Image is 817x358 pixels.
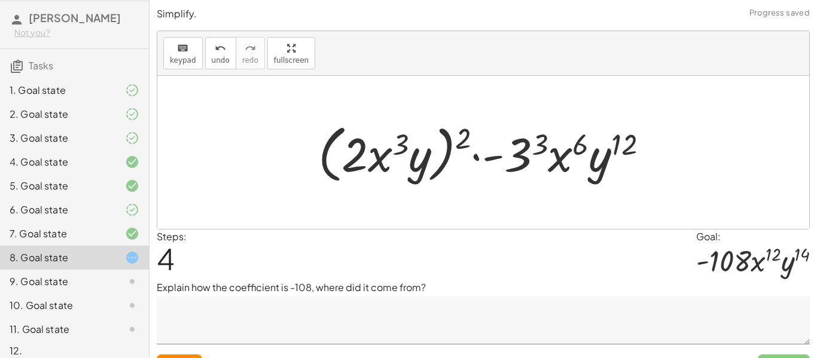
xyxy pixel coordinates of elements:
i: undo [215,41,226,56]
div: 9. Goal state [10,274,106,289]
span: fullscreen [274,56,309,65]
i: Task finished and part of it marked as correct. [125,203,139,217]
span: 4 [157,240,175,277]
div: 6. Goal state [10,203,106,217]
i: Task not started. [125,298,139,313]
span: Progress saved [749,7,810,19]
button: fullscreen [267,37,315,69]
div: 3. Goal state [10,131,106,145]
button: redoredo [236,37,265,69]
button: undoundo [205,37,236,69]
span: keypad [170,56,196,65]
div: 10. Goal state [10,298,106,313]
div: Not you? [14,27,139,39]
button: keyboardkeypad [163,37,203,69]
i: Task finished and part of it marked as correct. [125,131,139,145]
div: 5. Goal state [10,179,106,193]
div: 7. Goal state [10,227,106,241]
span: undo [212,56,230,65]
span: [PERSON_NAME] [29,11,121,25]
i: Task finished and part of it marked as correct. [125,107,139,121]
p: Explain how the coefficient is -108, where did it come from? [157,280,810,295]
div: 4. Goal state [10,155,106,169]
div: 1. Goal state [10,83,106,97]
i: Task not started. [125,322,139,336]
i: Task finished and correct. [125,155,139,169]
i: keyboard [177,41,188,56]
i: Task finished and correct. [125,179,139,193]
i: Task not started. [125,274,139,289]
div: Goal: [696,230,810,244]
div: 8. Goal state [10,250,106,265]
label: Steps: [157,230,187,243]
i: redo [245,41,256,56]
span: Tasks [29,59,53,72]
p: Simplify. [157,7,810,21]
i: Task started. [125,250,139,265]
i: Task finished and part of it marked as correct. [125,83,139,97]
span: redo [242,56,258,65]
i: Task finished and correct. [125,227,139,241]
div: 2. Goal state [10,107,106,121]
div: 11. Goal state [10,322,106,336]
